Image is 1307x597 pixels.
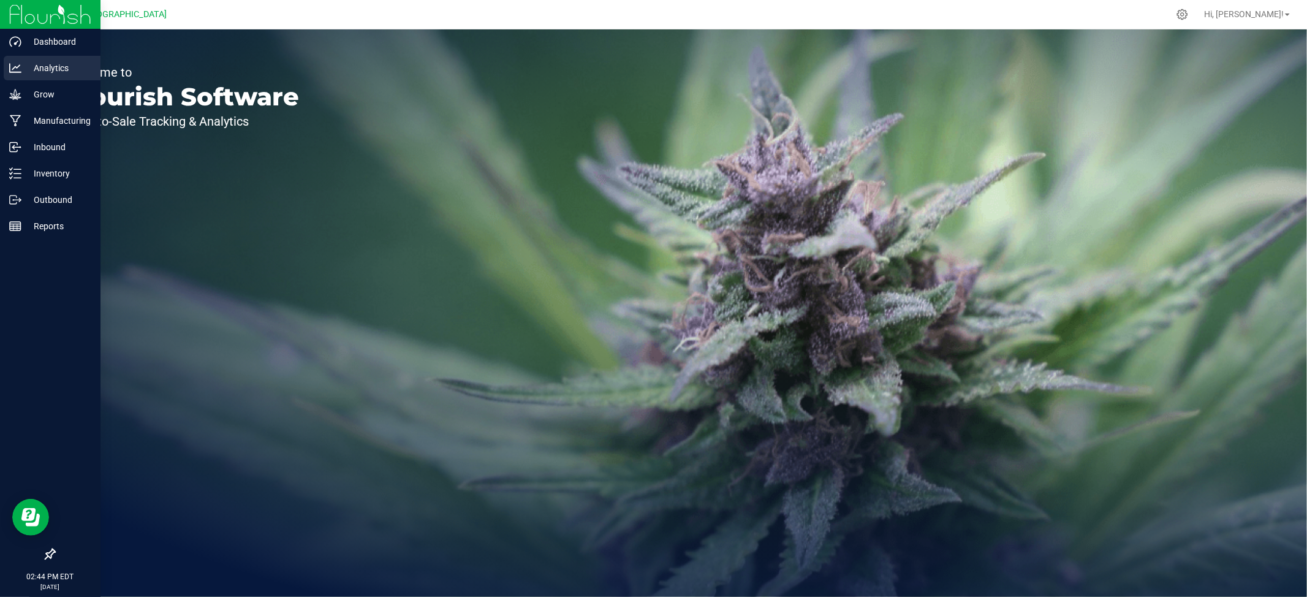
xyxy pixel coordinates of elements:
inline-svg: Dashboard [9,36,21,48]
div: Manage settings [1175,9,1190,20]
p: Flourish Software [66,85,299,109]
inline-svg: Grow [9,88,21,101]
p: Analytics [21,61,95,75]
inline-svg: Inventory [9,167,21,180]
inline-svg: Manufacturing [9,115,21,127]
p: Reports [21,219,95,234]
p: Outbound [21,192,95,207]
p: Grow [21,87,95,102]
inline-svg: Reports [9,220,21,232]
inline-svg: Inbound [9,141,21,153]
p: Inventory [21,166,95,181]
p: Inbound [21,140,95,154]
p: [DATE] [6,582,95,591]
p: Manufacturing [21,113,95,128]
p: Seed-to-Sale Tracking & Analytics [66,115,299,127]
p: Welcome to [66,66,299,78]
span: [GEOGRAPHIC_DATA] [83,9,167,20]
inline-svg: Analytics [9,62,21,74]
span: Hi, [PERSON_NAME]! [1204,9,1284,19]
p: Dashboard [21,34,95,49]
iframe: Resource center [12,499,49,536]
p: 02:44 PM EDT [6,571,95,582]
inline-svg: Outbound [9,194,21,206]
